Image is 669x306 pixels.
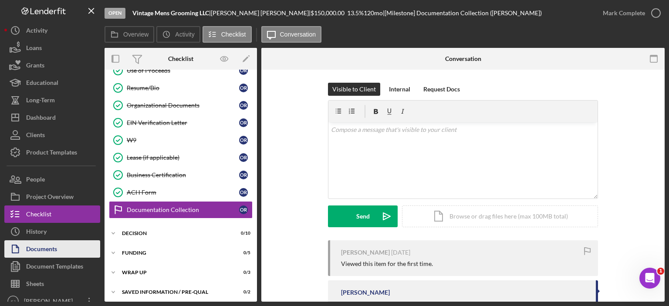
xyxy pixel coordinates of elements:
[26,171,45,190] div: People
[221,31,246,38] label: Checklist
[122,270,229,275] div: Wrap up
[109,184,253,201] a: ACH FormOR
[132,10,211,17] div: |
[109,97,253,114] a: Organizational DocumentsOR
[122,231,229,236] div: Decision
[356,205,370,227] div: Send
[127,171,239,178] div: Business Certification
[4,22,100,39] button: Activity
[603,4,645,22] div: Mark Complete
[239,101,248,110] div: O R
[328,83,380,96] button: Visible to Client
[4,258,100,275] button: Document Templates
[109,201,253,219] a: Documentation CollectionOR
[4,240,100,258] button: Documents
[127,102,239,109] div: Organizational Documents
[109,79,253,97] a: Resume/BioOR
[235,270,250,275] div: 0 / 3
[347,10,364,17] div: 13.5 %
[4,109,100,126] button: Dashboard
[168,55,193,62] div: Checklist
[105,8,125,19] div: Open
[341,260,433,267] div: Viewed this item for the first time.
[4,39,100,57] button: Loans
[4,74,100,91] button: Educational
[239,153,248,162] div: O R
[239,136,248,145] div: O R
[4,144,100,161] button: Product Templates
[423,83,460,96] div: Request Docs
[235,250,250,256] div: 0 / 5
[4,91,100,109] a: Long-Term
[105,26,154,43] button: Overview
[4,57,100,74] button: Grants
[4,171,100,188] button: People
[26,275,44,295] div: Sheets
[239,66,248,75] div: O R
[26,223,47,242] div: History
[332,83,376,96] div: Visible to Client
[26,91,55,111] div: Long-Term
[239,205,248,214] div: O R
[239,171,248,179] div: O R
[127,137,239,144] div: W9
[239,188,248,197] div: O R
[239,118,248,127] div: O R
[280,31,316,38] label: Conversation
[127,206,239,213] div: Documentation Collection
[341,249,390,256] div: [PERSON_NAME]
[341,289,390,296] div: [PERSON_NAME]
[4,126,100,144] button: Clients
[211,10,311,17] div: [PERSON_NAME] [PERSON_NAME] |
[127,67,239,74] div: Use of Proceeds
[123,31,149,38] label: Overview
[26,126,45,146] div: Clients
[26,39,42,59] div: Loans
[175,31,194,38] label: Activity
[385,83,415,96] button: Internal
[127,119,239,126] div: EIN Verification Letter
[26,258,83,277] div: Document Templates
[261,26,322,43] button: Conversation
[235,231,250,236] div: 0 / 10
[239,84,248,92] div: O R
[26,109,56,128] div: Dashboard
[109,166,253,184] a: Business CertificationOR
[594,4,665,22] button: Mark Complete
[445,55,481,62] div: Conversation
[657,268,664,275] span: 1
[639,268,660,289] iframe: Intercom live chat
[383,10,542,17] div: | [Milestone] Documentation Collection ([PERSON_NAME])
[419,83,464,96] button: Request Docs
[235,289,250,295] div: 0 / 2
[328,205,398,227] button: Send
[26,144,77,163] div: Product Templates
[127,154,239,161] div: Lease (if applicable)
[122,289,229,295] div: Saved Information / Pre-Qual
[127,189,239,196] div: ACH Form
[4,205,100,223] button: Checklist
[132,9,209,17] b: Vintage Mens Grooming LLC
[389,83,410,96] div: Internal
[4,275,100,293] a: Sheets
[10,299,15,304] text: SJ
[391,249,410,256] time: 2025-07-15 15:34
[26,57,44,76] div: Grants
[4,188,100,205] button: Project Overview
[122,250,229,256] div: Funding
[4,223,100,240] button: History
[109,62,253,79] a: Use of ProceedsOR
